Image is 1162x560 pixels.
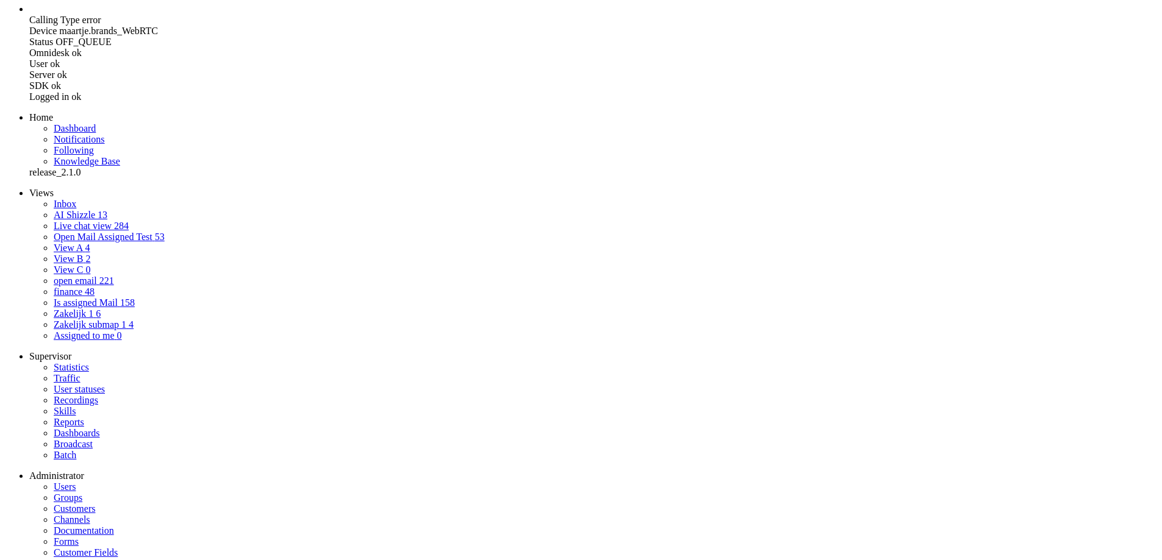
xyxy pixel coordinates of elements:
span: release_2.1.0 [29,167,81,177]
span: Device [29,26,57,36]
a: Groups [54,492,82,503]
span: Calling Type [29,15,80,25]
span: View B [54,253,83,264]
span: 2 [85,253,90,264]
a: Is assigned Mail 158 [54,297,135,308]
a: open email 221 [54,275,114,286]
a: Channels [54,514,90,525]
a: Following [54,145,94,155]
a: Users [54,481,76,492]
a: Reports [54,417,84,427]
span: SDK [29,80,49,91]
a: View C 0 [54,264,90,275]
a: Notifications menu item [54,134,105,144]
span: finance [54,286,82,297]
span: 0 [117,330,122,341]
a: Forms [54,536,79,547]
span: ok [50,58,60,69]
span: 4 [129,319,134,330]
span: 221 [99,275,114,286]
a: Zakelijk submap 1 4 [54,319,134,330]
a: Recordings [54,395,98,405]
a: Customers [54,503,95,514]
a: Skills [54,406,76,416]
span: OFF_QUEUE [56,37,112,47]
span: maartje.brands_WebRTC [59,26,158,36]
a: Zakelijk 1 6 [54,308,101,319]
span: open email [54,275,97,286]
a: finance 48 [54,286,95,297]
a: View B 2 [54,253,90,264]
a: AI Shizzle 13 [54,210,107,220]
span: User [29,58,48,69]
li: Supervisor [29,351,1157,362]
a: Dashboards [54,428,100,438]
li: Home menu item [29,112,1157,123]
span: Status [29,37,53,47]
span: 53 [155,232,165,242]
ul: dashboard menu items [5,112,1157,178]
span: User statuses [54,384,105,394]
a: Live chat view 284 [54,221,129,231]
span: Notifications [54,134,105,144]
a: Assigned to me 0 [54,330,122,341]
span: Live chat view [54,221,112,231]
span: 284 [114,221,129,231]
p: voor het nieuwe adres 2 aansluitingen, 1 nog niet aangemeld, nu opgelost [11,35,172,53]
a: Customer Fields [54,547,118,558]
span: Open Mail Assigned Test [54,232,152,242]
a: Documentation [54,525,114,536]
a: Inbox [54,199,76,209]
a: Dashboard menu item [54,123,96,133]
span: 6 [96,308,101,319]
span: ok [71,91,81,102]
span: View A [54,243,82,253]
span: Knowledge Base [54,156,120,166]
span: Is assigned Mail [54,297,118,308]
a: Batch [54,450,76,460]
span: 158 [120,297,135,308]
span: 0 [85,264,90,275]
span: AI Shizzle [54,210,95,220]
a: Traffic [54,373,81,383]
span: 13 [98,210,107,220]
span: 48 [85,286,95,297]
span: Zakelijk 1 [54,308,93,319]
span: View C [54,264,83,275]
span: Omnidesk [29,48,70,58]
p: oude adres blijft beleberd tot nu opzegt {{signature}} [11,60,172,97]
span: Dashboard [54,123,96,133]
span: Zakelijk submap 1 [54,319,126,330]
li: Administrator [29,470,1157,481]
span: Logged in [29,91,69,102]
a: translate('statistics') [54,362,89,372]
span: ok [57,69,67,80]
span: ok [72,48,82,58]
a: Open Mail Assigned Test 53 [54,232,165,242]
a: Broadcast [54,439,93,449]
span: Assigned to me [54,330,115,341]
span: Statistics [54,362,89,372]
body: Rich Text Area. Press ALT-0 for help. [5,5,178,110]
span: 4 [85,243,90,253]
a: View A 4 [54,243,90,253]
p: gefeliciteerd nieuwe woning [11,18,172,27]
span: Server [29,69,55,80]
li: Views [29,188,1157,199]
a: Knowledge base [54,156,120,166]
